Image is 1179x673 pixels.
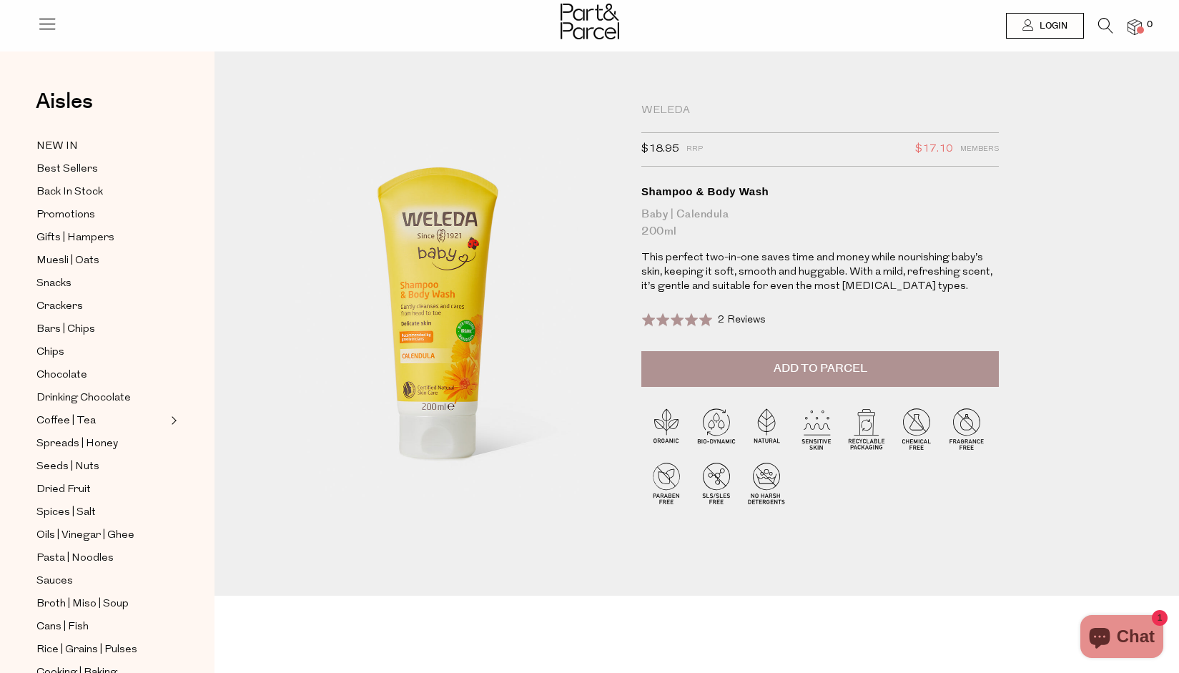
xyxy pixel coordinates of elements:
[167,412,177,429] button: Expand/Collapse Coffee | Tea
[36,618,167,636] a: Cans | Fish
[36,183,167,201] a: Back In Stock
[36,252,99,270] span: Muesli | Oats
[691,403,741,453] img: P_P-ICONS-Live_Bec_V11_Bio-Dynamic.svg
[36,343,167,361] a: Chips
[36,137,167,155] a: NEW IN
[942,403,992,453] img: P_P-ICONS-Live_Bec_V11_Fragrance_Free.svg
[36,161,98,178] span: Best Sellers
[36,458,99,476] span: Seeds | Nuts
[36,642,137,659] span: Rice | Grains | Pulses
[641,104,999,118] div: Weleda
[36,413,96,430] span: Coffee | Tea
[257,109,620,536] img: Shampoo & Body Wash
[960,140,999,159] span: Members
[36,275,167,293] a: Snacks
[36,573,73,590] span: Sauces
[892,403,942,453] img: P_P-ICONS-Live_Bec_V11_Chemical_Free.svg
[36,549,167,567] a: Pasta | Noodles
[36,436,118,453] span: Spreads | Honey
[36,503,167,521] a: Spices | Salt
[36,298,83,315] span: Crackers
[36,160,167,178] a: Best Sellers
[36,184,103,201] span: Back In Stock
[36,206,167,224] a: Promotions
[36,367,87,384] span: Chocolate
[36,344,64,361] span: Chips
[36,595,167,613] a: Broth | Miso | Soup
[36,641,167,659] a: Rice | Grains | Pulses
[36,619,89,636] span: Cans | Fish
[36,526,167,544] a: Oils | Vinegar | Ghee
[36,320,167,338] a: Bars | Chips
[718,315,766,325] span: 2 Reviews
[741,403,791,453] img: P_P-ICONS-Live_Bec_V11_Natural.svg
[36,229,167,247] a: Gifts | Hampers
[1036,20,1067,32] span: Login
[36,138,78,155] span: NEW IN
[36,390,131,407] span: Drinking Chocolate
[36,481,91,498] span: Dried Fruit
[36,275,71,293] span: Snacks
[1006,13,1084,39] a: Login
[561,4,619,39] img: Part&Parcel
[36,550,114,567] span: Pasta | Noodles
[36,458,167,476] a: Seeds | Nuts
[36,481,167,498] a: Dried Fruit
[36,230,114,247] span: Gifts | Hampers
[791,403,842,453] img: P_P-ICONS-Live_Bec_V11_Sensitive_Skin.svg
[686,140,703,159] span: RRP
[36,298,167,315] a: Crackers
[1128,19,1142,34] a: 0
[641,206,999,240] div: Baby | Calendula 200ml
[36,86,93,117] span: Aisles
[741,458,791,508] img: P_P-ICONS-Live_Bec_V11_No_Harsh_Detergents.svg
[1076,615,1168,662] inbox-online-store-chat: Shopify online store chat
[1143,19,1156,31] span: 0
[36,504,96,521] span: Spices | Salt
[36,389,167,407] a: Drinking Chocolate
[641,403,691,453] img: P_P-ICONS-Live_Bec_V11_Organic.svg
[36,412,167,430] a: Coffee | Tea
[36,572,167,590] a: Sauces
[36,527,134,544] span: Oils | Vinegar | Ghee
[641,185,999,199] div: Shampoo & Body Wash
[691,458,741,508] img: P_P-ICONS-Live_Bec_V11_SLS-SLES_Free.svg
[36,435,167,453] a: Spreads | Honey
[36,91,93,127] a: Aisles
[36,207,95,224] span: Promotions
[774,360,867,377] span: Add to Parcel
[641,458,691,508] img: P_P-ICONS-Live_Bec_V11_Paraben_Free.svg
[842,403,892,453] img: P_P-ICONS-Live_Bec_V11_Recyclable_Packaging.svg
[641,251,999,294] p: This perfect two-in-one saves time and money while nourishing baby’s skin, keeping it soft, smoot...
[915,140,953,159] span: $17.10
[641,351,999,387] button: Add to Parcel
[36,321,95,338] span: Bars | Chips
[36,252,167,270] a: Muesli | Oats
[36,596,129,613] span: Broth | Miso | Soup
[641,140,679,159] span: $18.95
[36,366,167,384] a: Chocolate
